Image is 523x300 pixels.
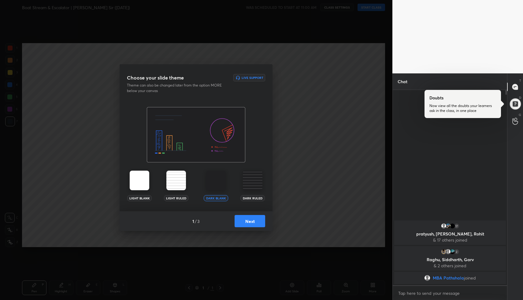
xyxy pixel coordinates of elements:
p: T [519,78,521,83]
img: darkThemeBanner.f801bae7.svg [147,107,245,163]
div: Light Blank [127,195,152,201]
div: Dark Blank [204,195,228,201]
div: Light Ruled [164,195,188,201]
img: darkTheme.aa1caeba.svg [206,171,226,190]
p: G [519,113,521,117]
p: & 2 others joined [398,263,502,268]
img: default.png [440,223,447,229]
h4: / [195,218,197,224]
div: grid [393,219,507,285]
div: 17 [453,223,459,229]
button: Next [235,215,265,227]
p: pratyush, [PERSON_NAME], Rohit [398,231,502,236]
img: darkRuledTheme.359fb5fd.svg [243,171,262,190]
img: thumbnail.jpg [440,249,447,255]
div: 2 [453,249,459,255]
p: Chat [393,73,412,90]
span: joined [464,276,476,280]
img: thumbnail.jpg [449,249,455,255]
img: lightTheme.5bb83c5b.svg [130,171,149,190]
div: Dark Ruled [240,195,265,201]
p: D [519,95,521,100]
h6: Live Support [242,76,263,79]
h3: Choose your slide theme [127,74,184,81]
img: thumbnail.jpg [449,223,455,229]
p: Theme can also be changed later from the option MORE below your canvas [127,83,226,94]
img: default.png [424,275,430,281]
h4: 3 [197,218,200,224]
img: thumbnail.jpg [445,223,451,229]
img: default.png [445,249,451,255]
p: Raghu, Siddharth, Garv [398,257,502,262]
p: & 17 others joined [398,238,502,243]
span: MBA Pathshala [433,276,464,280]
img: lightRuledTheme.002cd57a.svg [166,171,186,190]
h4: 1 [192,218,194,224]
